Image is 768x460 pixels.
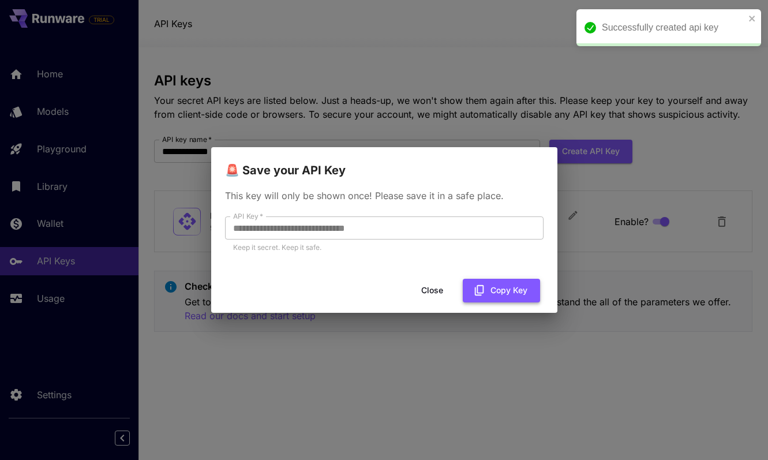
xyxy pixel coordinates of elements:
[406,279,458,302] button: Close
[602,21,745,35] div: Successfully created api key
[748,14,756,23] button: close
[233,211,263,221] label: API Key
[463,279,540,302] button: Copy Key
[225,189,544,203] p: This key will only be shown once! Please save it in a safe place.
[233,242,535,253] p: Keep it secret. Keep it safe.
[211,147,557,179] h2: 🚨 Save your API Key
